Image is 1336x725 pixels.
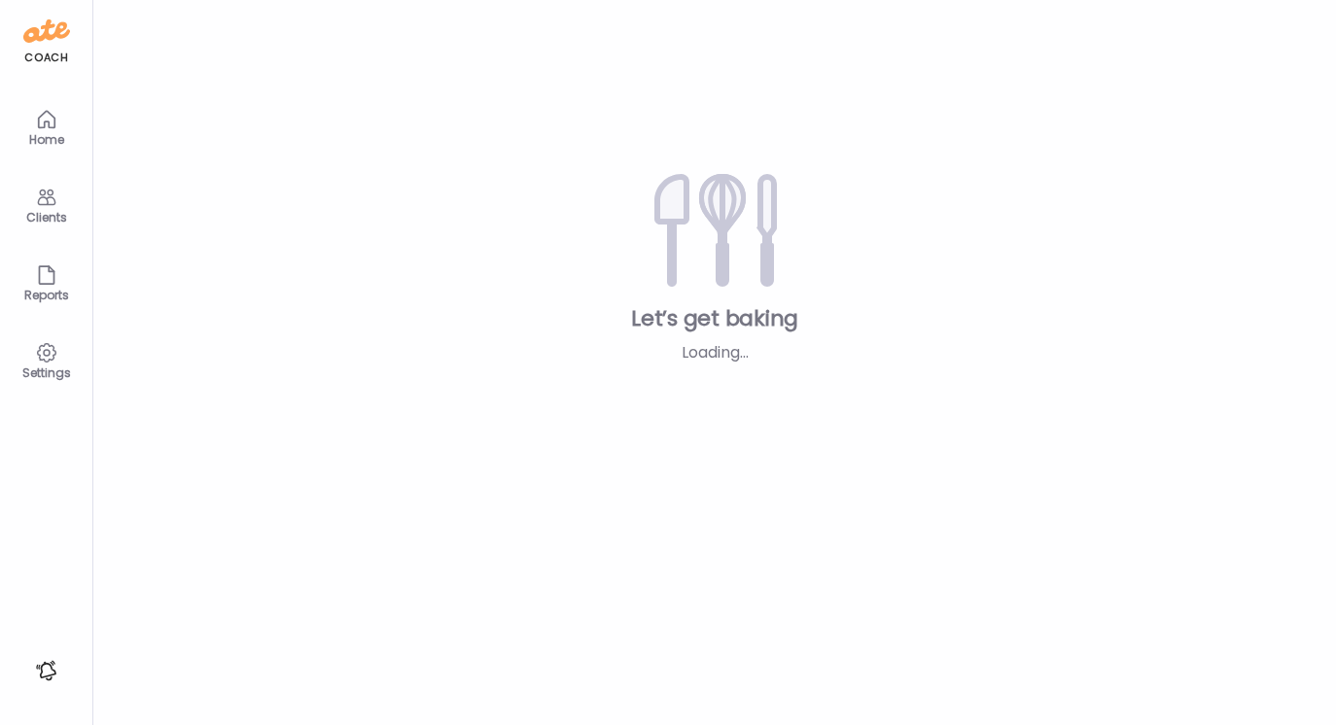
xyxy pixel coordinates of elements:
[124,304,1305,333] div: Let’s get baking
[23,16,70,47] img: ate
[12,133,82,146] div: Home
[12,366,82,379] div: Settings
[24,50,68,66] div: coach
[580,341,851,364] div: Loading...
[12,211,82,224] div: Clients
[12,289,82,301] div: Reports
